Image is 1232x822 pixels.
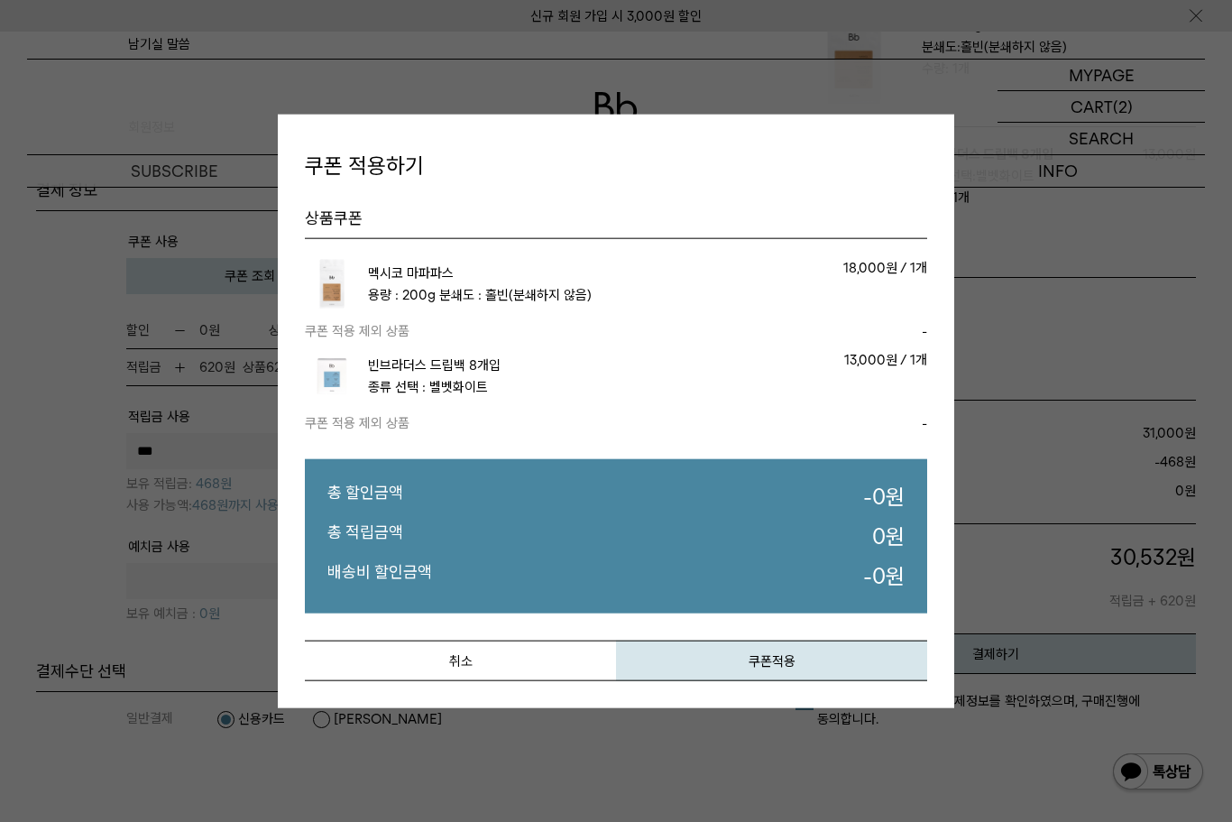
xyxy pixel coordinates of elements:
p: 18,000원 / 1개 [678,257,927,279]
p: 13,000원 / 1개 [678,349,927,371]
img: 빈브라더스 드립백 8개입 [305,349,359,403]
button: 취소 [305,641,616,681]
span: 분쇄도 : 홀빈(분쇄하지 않음) [439,287,592,303]
a: 빈브라더스 드립백 8개입 [368,357,501,374]
dd: 원 [872,522,905,552]
span: 종류 선택 : 벨벳화이트 [368,379,488,395]
a: 멕시코 마파파스 [368,265,454,282]
td: 쿠폰 적용 제외 상품 [305,412,803,434]
strong: 0 [872,484,886,510]
strong: 0 [872,562,886,588]
h4: 쿠폰 적용하기 [305,150,927,180]
img: 멕시코 마파파스 [305,257,359,311]
strong: 0 [872,523,886,550]
td: 쿠폰 적용 제외 상품 [305,320,803,342]
dd: - 원 [863,482,905,513]
dt: 배송비 할인금액 [327,560,432,591]
dd: - 원 [863,560,905,591]
button: 쿠폰적용 [616,641,927,681]
dt: 총 적립금액 [327,522,403,552]
span: 용량 : 200g [368,287,436,303]
h5: 상품쿠폰 [305,208,927,239]
dt: 총 할인금액 [327,482,403,513]
div: - [803,320,927,342]
div: - [803,412,927,434]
